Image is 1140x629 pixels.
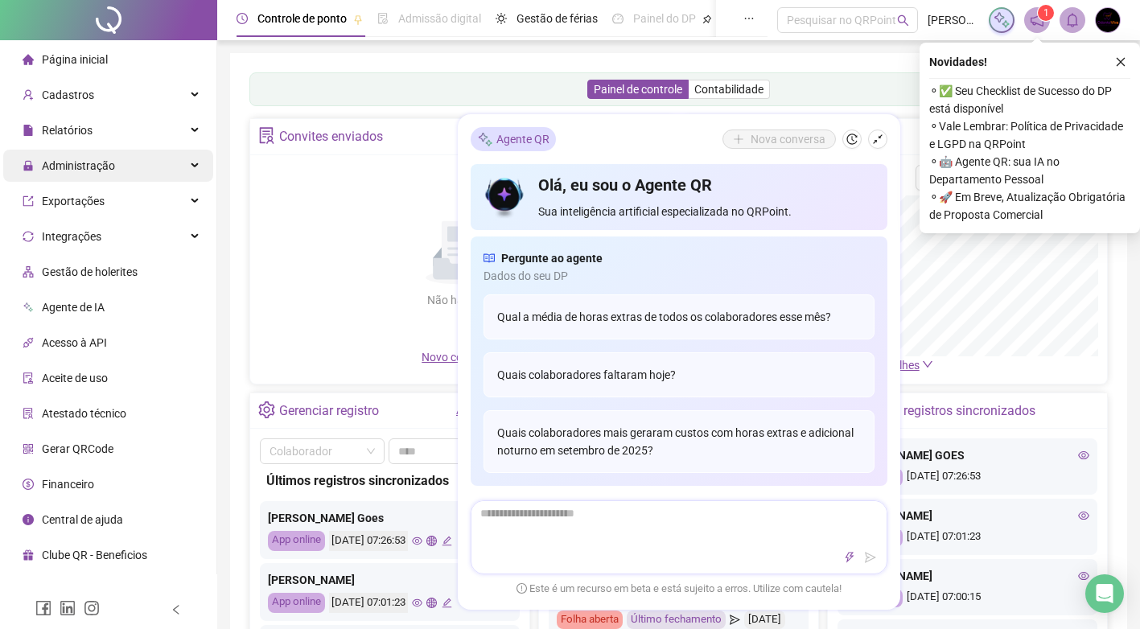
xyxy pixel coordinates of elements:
[702,14,712,24] span: pushpin
[694,83,763,96] span: Contabilidade
[627,610,726,629] div: Último fechamento
[929,82,1130,117] span: ⚬ ✅ Seu Checklist de Sucesso do DP está disponível
[538,174,874,196] h4: Olá, eu sou o Agente QR
[633,12,696,25] span: Painel do DP
[42,265,138,278] span: Gestão de holerites
[258,401,275,418] span: setting
[857,397,1035,425] div: Últimos registros sincronizados
[993,11,1010,29] img: sparkle-icon.fc2bf0ac1784a2077858766a79e2daf3.svg
[23,54,34,65] span: home
[872,134,883,145] span: shrink
[929,53,987,71] span: Novidades !
[928,11,979,29] span: [PERSON_NAME]
[377,13,389,24] span: file-done
[35,600,51,616] span: facebook
[23,443,34,454] span: qrcode
[484,174,526,220] img: icon
[23,89,34,101] span: user-add
[171,604,182,615] span: left
[279,123,383,150] div: Convites enviados
[237,13,248,24] span: clock-circle
[743,13,755,24] span: ellipsis
[388,291,536,309] div: Não há dados
[844,552,855,563] span: thunderbolt
[1096,8,1120,32] img: 91220
[268,509,512,527] div: [PERSON_NAME] Goes
[612,13,624,24] span: dashboard
[42,442,113,455] span: Gerar QRCode
[398,12,481,25] span: Admissão digital
[42,549,147,561] span: Clube QR - Beneficios
[897,14,909,27] span: search
[484,410,875,473] div: Quais colaboradores mais geraram custos com horas extras e adicional noturno em setembro de 2025?
[266,471,513,491] div: Últimos registros sincronizados
[23,372,34,384] span: audit
[846,446,1089,464] div: [PERSON_NAME] GOES
[42,230,101,243] span: Integrações
[1078,570,1089,582] span: eye
[471,127,556,151] div: Agente QR
[846,507,1089,524] div: [PERSON_NAME]
[60,600,76,616] span: linkedin
[846,468,1089,487] div: [DATE] 07:26:53
[846,567,1089,585] div: [PERSON_NAME]
[42,478,94,491] span: Financeiro
[744,610,785,629] div: [DATE]
[442,598,452,608] span: edit
[412,536,422,546] span: eye
[1115,56,1126,68] span: close
[268,571,512,589] div: [PERSON_NAME]
[42,124,93,137] span: Relatórios
[929,188,1130,224] span: ⚬ 🚀 Em Breve, Atualização Obrigatória de Proposta Comercial
[1030,13,1044,27] span: notification
[329,531,408,551] div: [DATE] 07:26:53
[1078,510,1089,521] span: eye
[412,598,422,608] span: eye
[1043,7,1049,18] span: 1
[840,548,859,567] button: thunderbolt
[929,153,1130,188] span: ⚬ 🤖 Agente QR: sua IA no Departamento Pessoal
[23,479,34,490] span: dollar
[42,336,107,349] span: Acesso à API
[484,294,875,339] div: Qual a média de horas extras de todos os colaboradores esse mês?
[23,125,34,136] span: file
[23,266,34,277] span: apartment
[23,231,34,242] span: sync
[538,203,874,220] span: Sua inteligência artificial especializada no QRPoint.
[279,397,379,425] div: Gerenciar registro
[23,514,34,525] span: info-circle
[484,249,495,267] span: read
[329,593,408,613] div: [DATE] 07:01:23
[23,549,34,561] span: gift
[426,536,437,546] span: global
[484,267,875,285] span: Dados do seu DP
[846,589,1089,607] div: [DATE] 07:00:15
[1065,13,1080,27] span: bell
[516,581,842,597] span: Este é um recurso em beta e está sujeito a erros. Utilize com cautela!
[501,249,603,267] span: Pergunte ao agente
[23,195,34,207] span: export
[42,372,108,384] span: Aceite de uso
[722,129,836,149] button: Nova conversa
[516,12,598,25] span: Gestão de férias
[42,159,115,172] span: Administração
[557,610,623,629] div: Folha aberta
[929,117,1130,153] span: ⚬ Vale Lembrar: Política de Privacidade e LGPD na QRPoint
[516,582,527,593] span: exclamation-circle
[861,548,880,567] button: send
[730,610,740,629] span: send
[42,88,94,101] span: Cadastros
[422,351,502,364] span: Novo convite
[1085,574,1124,613] div: Open Intercom Messenger
[42,53,108,66] span: Página inicial
[42,195,105,208] span: Exportações
[477,130,493,147] img: sparkle-icon.fc2bf0ac1784a2077858766a79e2daf3.svg
[268,593,325,613] div: App online
[258,127,275,144] span: solution
[1038,5,1054,21] sup: 1
[23,337,34,348] span: api
[23,408,34,419] span: solution
[496,13,507,24] span: sun
[84,600,100,616] span: instagram
[594,83,682,96] span: Painel de controle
